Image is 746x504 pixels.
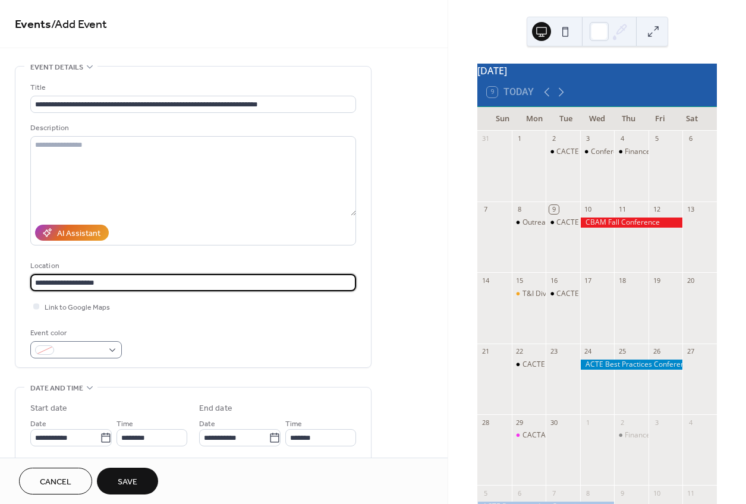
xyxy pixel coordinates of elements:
div: 1 [584,418,593,427]
div: 29 [515,418,524,427]
div: Finance Committee meeting [614,147,649,157]
div: Finance Committee meeting [625,430,718,440]
div: 16 [549,276,558,285]
div: 12 [652,205,661,214]
span: Date [199,418,215,430]
div: CACTE Legislative Committee Meeting [556,147,684,157]
div: 18 [618,276,627,285]
span: Time [117,418,133,430]
div: 10 [652,489,661,497]
div: CACTE Board Meeting [556,218,630,228]
div: 26 [652,347,661,356]
div: Finance Committee meeting [614,430,649,440]
div: 4 [618,134,627,143]
div: End date [199,402,232,415]
div: Event color [30,327,119,339]
div: 5 [481,489,490,497]
div: 21 [481,347,490,356]
div: Outreach Committee Meeting [512,218,546,228]
div: 1 [515,134,524,143]
div: 7 [481,205,490,214]
span: Link to Google Maps [45,301,110,314]
div: 11 [686,489,695,497]
div: 4 [686,418,695,427]
div: 28 [481,418,490,427]
div: ACTE Best Practices Conference (Admin) [580,360,683,370]
div: CACTA Board Meeting [522,430,597,440]
span: Cancel [40,476,71,489]
div: 24 [584,347,593,356]
div: Tue [550,107,581,131]
div: 15 [515,276,524,285]
div: 14 [481,276,490,285]
div: 27 [686,347,695,356]
div: CACTE Legislative Committee Meeting [546,147,580,157]
div: Description [30,122,354,134]
div: CACTE Membership Committee [522,360,628,370]
div: 9 [549,205,558,214]
div: 22 [515,347,524,356]
div: 2 [549,134,558,143]
div: Wed [581,107,613,131]
div: CACTE Legislative Committee [556,289,654,299]
div: 13 [686,205,695,214]
div: 8 [584,489,593,497]
span: Date [30,418,46,430]
div: 17 [584,276,593,285]
span: Event details [30,61,83,74]
div: 20 [686,276,695,285]
span: Time [285,418,302,430]
div: Finance Committee meeting [625,147,718,157]
div: Conference Planning Committee meeting [580,147,615,157]
div: CBAM Fall Conference [580,218,683,228]
div: Title [30,81,354,94]
div: 2 [618,418,627,427]
div: Outreach Committee Meeting [522,218,621,228]
div: CACTE Legislative Committee [546,289,580,299]
div: 11 [618,205,627,214]
div: Conference Planning Committee meeting [591,147,728,157]
button: Save [97,468,158,494]
div: 3 [652,418,661,427]
a: Events [15,13,51,36]
div: Sun [487,107,518,131]
div: CACTA Board Meeting [512,430,546,440]
div: Sat [676,107,707,131]
div: 7 [549,489,558,497]
div: 19 [652,276,661,285]
span: Date and time [30,382,83,395]
div: Thu [613,107,644,131]
div: T&I Division Virtual Meet Up [512,289,546,299]
button: AI Assistant [35,225,109,241]
div: 31 [481,134,490,143]
div: 25 [618,347,627,356]
div: CACTE Membership Committee [512,360,546,370]
div: [DATE] [477,64,717,78]
div: 9 [618,489,627,497]
div: 6 [686,134,695,143]
div: Location [30,260,354,272]
div: 30 [549,418,558,427]
div: AI Assistant [57,228,100,240]
div: Mon [518,107,550,131]
div: Fri [644,107,676,131]
div: 8 [515,205,524,214]
div: 6 [515,489,524,497]
div: 10 [584,205,593,214]
div: Start date [30,402,67,415]
div: 5 [652,134,661,143]
div: 3 [584,134,593,143]
div: T&I Division Virtual Meet Up [522,289,615,299]
div: CACTE Board Meeting [546,218,580,228]
span: Save [118,476,137,489]
div: 23 [549,347,558,356]
span: / Add Event [51,13,107,36]
button: Cancel [19,468,92,494]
